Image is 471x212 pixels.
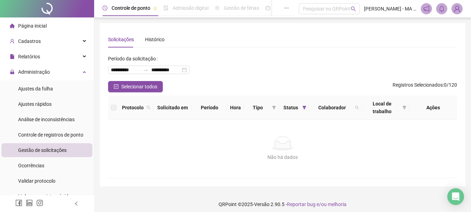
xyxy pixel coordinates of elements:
span: Versão [254,202,269,207]
span: lock [10,70,15,74]
div: Não há dados [116,153,449,161]
span: Administração [18,69,50,75]
span: dashboard [265,6,270,10]
span: Cadastros [18,38,41,44]
span: facebook [15,199,22,206]
span: Status [282,104,299,111]
span: left [74,201,79,206]
span: Ajustes da folha [18,86,53,92]
span: ellipsis [284,6,289,10]
span: search [351,6,356,12]
span: filter [301,102,308,113]
th: Período [192,96,227,120]
span: filter [302,105,306,110]
span: Ajustes rápidos [18,101,52,107]
span: sun [215,6,220,10]
span: search [146,105,151,110]
span: clock-circle [102,6,107,10]
span: Colaborador [312,104,352,111]
span: Admissão digital [173,5,208,11]
div: Solicitações [108,36,134,43]
span: user-add [10,39,15,44]
span: Validar protocolo [18,178,55,184]
th: Solicitado em [153,96,192,120]
span: filter [272,105,276,110]
span: Ocorrências [18,163,44,168]
span: search [355,105,359,110]
span: filter [402,105,407,110]
span: Análise de inconsistências [18,117,75,122]
span: swap-right [143,67,149,73]
span: filter [271,102,278,113]
span: bell [439,6,445,12]
span: Controle de registros de ponto [18,132,83,138]
img: 30179 [452,3,462,14]
th: Hora [227,96,244,120]
div: Histórico [145,36,165,43]
span: Gestão de férias [224,5,259,11]
span: Página inicial [18,23,47,29]
span: search [145,102,152,113]
div: Ações [412,104,454,111]
span: to [143,67,149,73]
button: Selecionar todos [108,81,163,92]
span: filter [401,98,408,117]
span: linkedin [26,199,33,206]
span: Protocolo [122,104,144,111]
span: Relatórios [18,54,40,59]
span: pushpin [153,6,157,10]
div: Open Intercom Messenger [447,188,464,205]
span: Controle de ponto [112,5,150,11]
span: Registros Selecionados [393,82,443,88]
span: file-done [164,6,168,10]
span: Gestão de solicitações [18,147,67,153]
span: : 0 / 120 [393,81,457,92]
span: Link para registro rápido [18,193,71,199]
span: home [10,23,15,28]
span: instagram [36,199,43,206]
span: Selecionar todos [121,83,157,90]
span: Local de trabalho [365,100,400,115]
span: notification [423,6,430,12]
span: Reportar bug e/ou melhoria [287,202,347,207]
span: file [10,54,15,59]
span: search [354,102,360,113]
span: Tipo [246,104,269,111]
span: [PERSON_NAME] - MA CONEGLIAN CENTRAL [364,5,417,13]
span: check-square [114,84,119,89]
label: Período da solicitação [108,53,160,64]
